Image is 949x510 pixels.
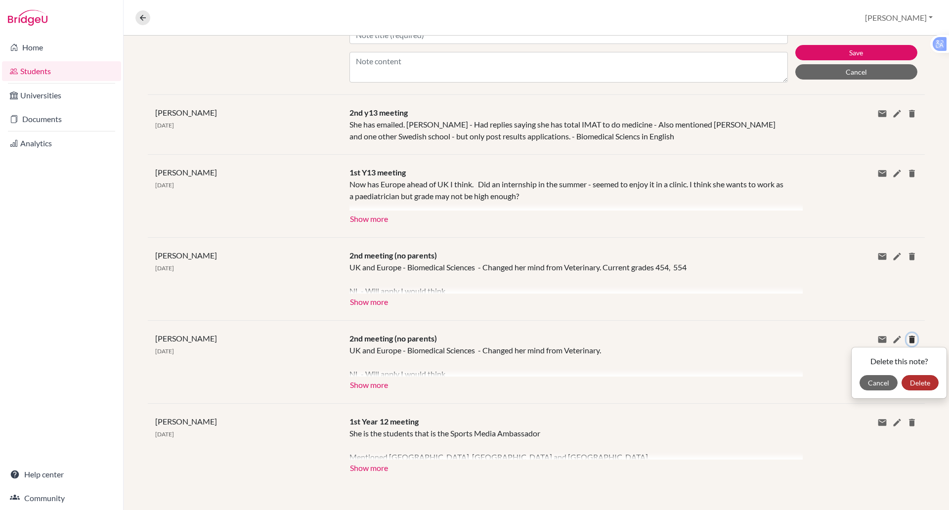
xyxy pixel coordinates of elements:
[902,375,939,390] button: Delete
[349,344,788,377] div: UK and Europe - Biomedical Sciences - Changed her mind from Veterinary. NL - Will apply I would t...
[8,10,47,26] img: Bridge-U
[860,375,898,390] button: Cancel
[349,294,388,308] button: Show more
[2,61,121,81] a: Students
[349,427,788,460] div: She is the students that is the Sports Media Ambassador Mentioned [GEOGRAPHIC_DATA], [GEOGRAPHIC_...
[349,377,388,391] button: Show more
[2,465,121,484] a: Help center
[155,108,217,117] span: [PERSON_NAME]
[155,430,174,438] span: [DATE]
[349,251,437,260] span: 2nd meeting (no parents)
[155,334,217,343] span: [PERSON_NAME]
[155,181,174,189] span: [DATE]
[795,45,917,60] button: Save
[349,460,388,474] button: Show more
[349,178,788,211] div: Now has Europe ahead of UK I think. Did an internship in the summer - seemed to enjoy it in a cli...
[2,488,121,508] a: Community
[2,38,121,57] a: Home
[861,8,937,27] button: [PERSON_NAME]
[155,168,217,177] span: [PERSON_NAME]
[795,64,917,80] button: Cancel
[349,334,437,343] span: 2nd meeting (no parents)
[349,108,408,117] span: 2nd y13 meeting
[155,122,174,129] span: [DATE]
[2,109,121,129] a: Documents
[349,211,388,225] button: Show more
[155,251,217,260] span: [PERSON_NAME]
[342,107,795,142] div: She has emailed. [PERSON_NAME] - Had replies saying she has total IMAT to do medicine - Also ment...
[155,264,174,272] span: [DATE]
[349,168,406,177] span: 1st Y13 meeting
[349,417,419,426] span: 1st Year 12 meeting
[155,347,174,355] span: [DATE]
[155,417,217,426] span: [PERSON_NAME]
[2,85,121,105] a: Universities
[2,133,121,153] a: Analytics
[349,261,788,294] div: UK and Europe - Biomedical Sciences - Changed her mind from Veterinary. Current grades 454, 554 N...
[860,355,939,367] p: Delete this note?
